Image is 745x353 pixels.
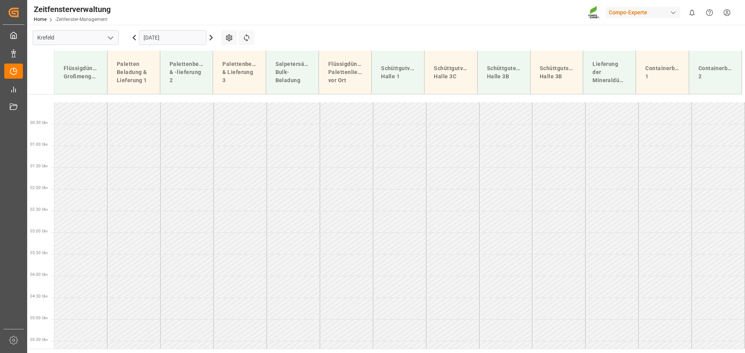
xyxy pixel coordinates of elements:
font: Containerbeladung 1 [645,65,697,79]
font: 01:00 Uhr [30,142,48,146]
font: Schüttgutentladung Halle 3B [487,65,541,79]
font: Lieferung der Mineraldüngerproduktion [593,61,660,83]
font: Palettenbeladung & -lieferung 2 [170,61,218,83]
img: Screenshot%202023-09-29%20at%2010.02.21.png_1712312052.png [588,6,600,19]
font: 03:00 Uhr [30,229,48,233]
font: Paletten Beladung & Lieferung 1 [117,61,148,83]
font: Compo-Experte [609,9,647,15]
font: Schüttgutverladung Halle 3C [434,65,488,79]
input: TT.MM.JJJJ [139,30,206,45]
font: Schüttgutverladung Halle 1 [381,65,435,79]
button: Hilfecenter [701,4,718,21]
font: Zeitfensterverwaltung [34,5,111,14]
button: Menü öffnen [104,32,116,44]
button: 0 neue Benachrichtigungen anzeigen [683,4,701,21]
font: 05:30 Uhr [30,338,48,342]
font: Palettenbeladung & Lieferung 3 [222,61,271,83]
font: 04:30 Uhr [30,294,48,298]
font: Flüssigdünger-Großmengenlieferung [64,65,122,79]
font: 00:30 Uhr [30,121,48,125]
font: 01:30 Uhr [30,164,48,168]
font: 02:00 Uhr [30,186,48,190]
input: Zum Suchen/Auswählen eingeben [33,30,119,45]
a: Home [34,17,47,22]
font: 04:00 Uhr [30,272,48,277]
font: 02:30 Uhr [30,207,48,212]
font: 05:00 Uhr [30,316,48,320]
font: Schüttgutschiffentladung Halle 3B [540,65,609,79]
font: 03:30 Uhr [30,251,48,255]
font: Flüssigdünger-Palettenlieferung vor Ort [328,61,376,83]
font: Salpetersäure-Bulk-Beladung [275,61,316,83]
button: Compo-Experte [606,5,683,20]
